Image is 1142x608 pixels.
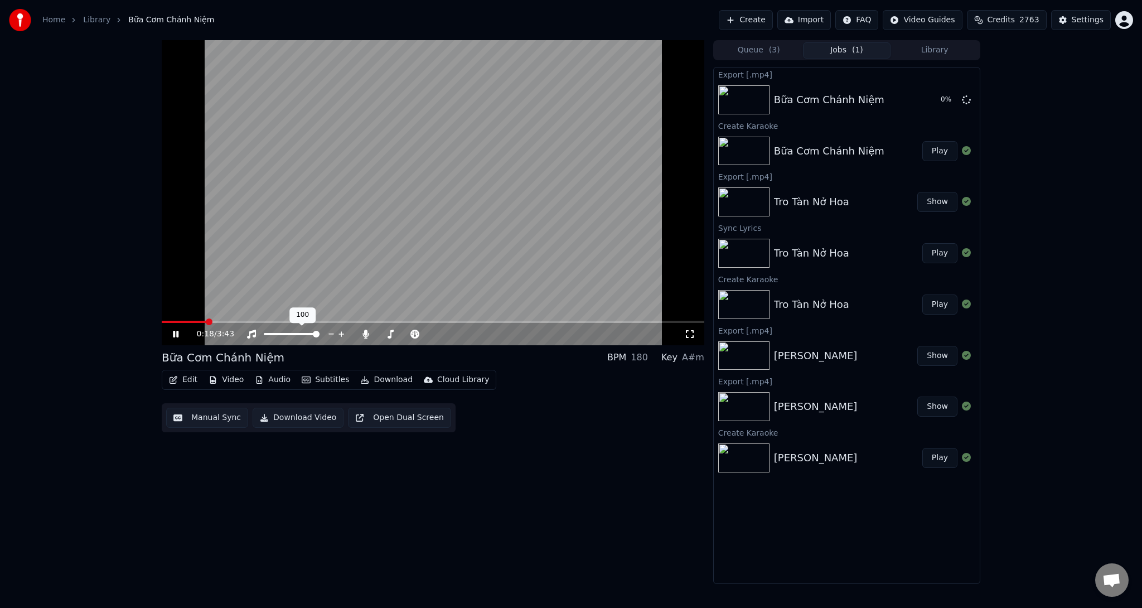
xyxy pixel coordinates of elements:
[715,42,803,59] button: Queue
[774,143,884,159] div: Bữa Cơm Chánh Niệm
[714,221,980,234] div: Sync Lyrics
[164,372,202,388] button: Edit
[917,192,957,212] button: Show
[941,95,957,104] div: 0 %
[1019,15,1039,26] span: 2763
[714,374,980,388] div: Export [.mp4]
[631,351,648,364] div: 180
[714,119,980,132] div: Create Karaoke
[83,15,110,26] a: Library
[891,42,979,59] button: Library
[217,329,234,340] span: 3:43
[774,194,849,210] div: Tro Tàn Nở Hoa
[917,346,957,366] button: Show
[835,10,878,30] button: FAQ
[922,448,957,468] button: Play
[967,10,1047,30] button: Credits2763
[774,399,858,414] div: [PERSON_NAME]
[714,324,980,337] div: Export [.mp4]
[162,350,284,365] div: Bữa Cơm Chánh Niệm
[682,351,704,364] div: A#m
[769,45,780,56] span: ( 3 )
[988,15,1015,26] span: Credits
[714,170,980,183] div: Export [.mp4]
[714,272,980,286] div: Create Karaoke
[1095,563,1129,597] div: Open chat
[253,408,343,428] button: Download Video
[197,329,224,340] div: /
[166,408,248,428] button: Manual Sync
[803,42,891,59] button: Jobs
[42,15,65,26] a: Home
[607,351,626,364] div: BPM
[297,372,354,388] button: Subtitles
[922,295,957,315] button: Play
[774,450,858,466] div: [PERSON_NAME]
[348,408,451,428] button: Open Dual Screen
[128,15,214,26] span: Bữa Cơm Chánh Niệm
[356,372,417,388] button: Download
[42,15,214,26] nav: breadcrumb
[774,348,858,364] div: [PERSON_NAME]
[714,426,980,439] div: Create Karaoke
[204,372,248,388] button: Video
[1051,10,1111,30] button: Settings
[917,397,957,417] button: Show
[774,297,849,312] div: Tro Tàn Nở Hoa
[714,67,980,81] div: Export [.mp4]
[774,245,849,261] div: Tro Tàn Nở Hoa
[437,374,489,385] div: Cloud Library
[250,372,295,388] button: Audio
[777,10,831,30] button: Import
[9,9,31,31] img: youka
[883,10,962,30] button: Video Guides
[289,307,316,323] div: 100
[922,141,957,161] button: Play
[197,329,214,340] span: 0:18
[661,351,678,364] div: Key
[852,45,863,56] span: ( 1 )
[1072,15,1104,26] div: Settings
[774,92,884,108] div: Bữa Cơm Chánh Niệm
[719,10,773,30] button: Create
[922,243,957,263] button: Play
